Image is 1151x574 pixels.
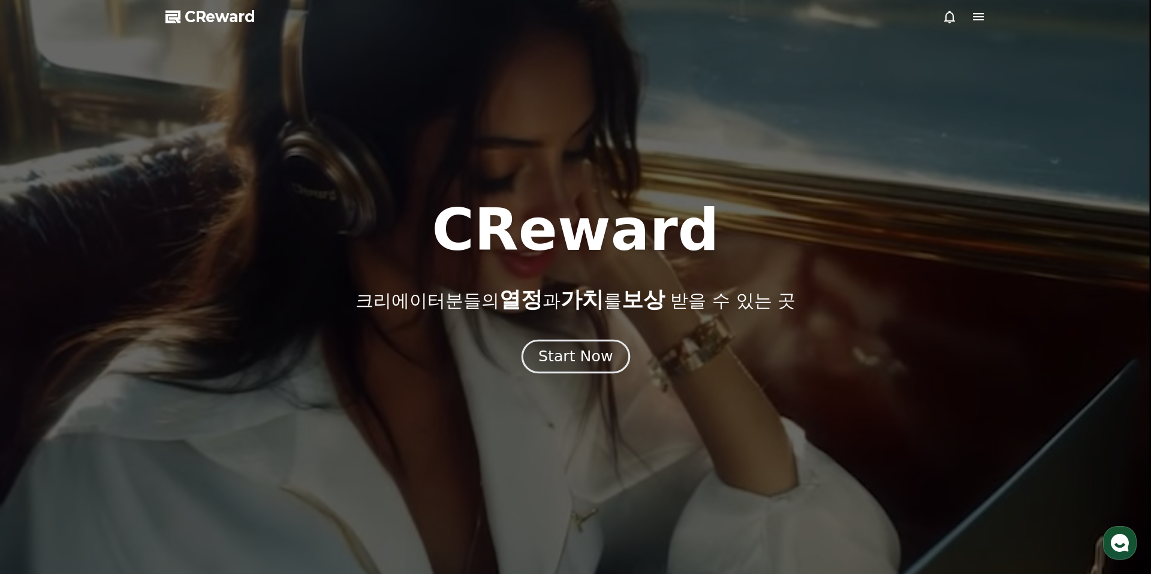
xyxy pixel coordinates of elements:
a: 대화 [79,380,155,410]
span: 열정 [499,287,543,312]
span: 가치 [561,287,604,312]
div: Start Now [538,346,613,367]
a: 홈 [4,380,79,410]
span: CReward [185,7,255,26]
span: 보상 [622,287,665,312]
span: 설정 [185,398,200,407]
h1: CReward [432,201,719,259]
p: 크리에이터분들의 과 를 받을 수 있는 곳 [355,288,796,312]
span: 대화 [110,398,124,408]
span: 홈 [38,398,45,407]
a: 설정 [155,380,230,410]
a: CReward [165,7,255,26]
button: Start Now [521,340,629,374]
a: Start Now [524,352,628,364]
